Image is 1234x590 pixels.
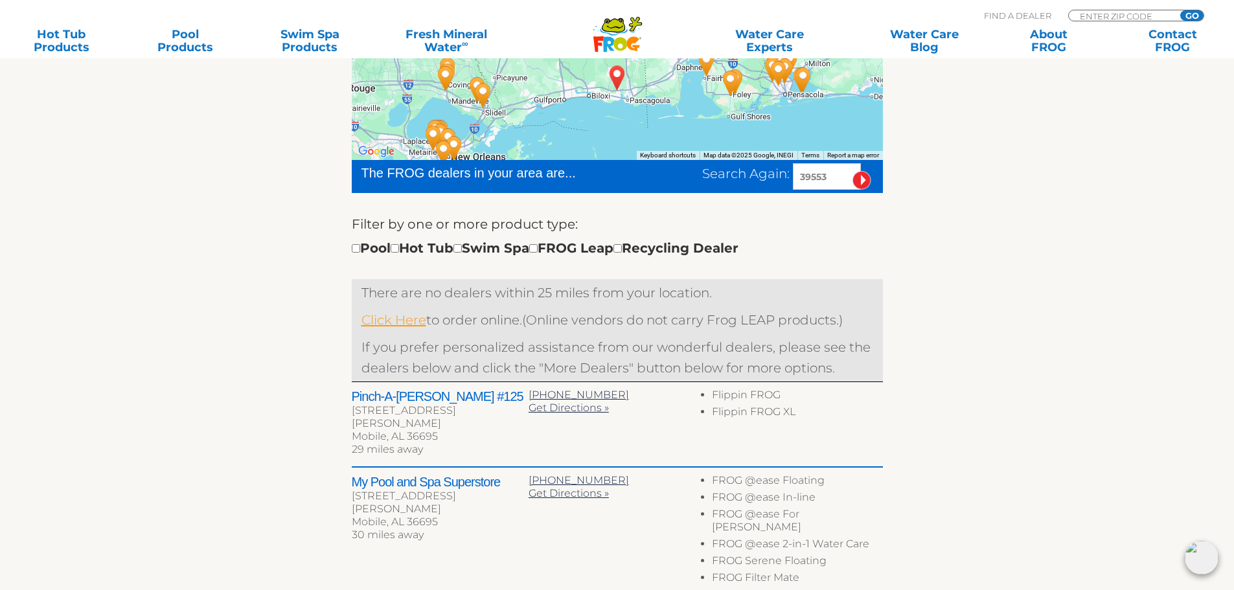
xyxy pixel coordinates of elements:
[355,143,398,160] img: Google
[426,115,455,150] div: Clearwater Pools Spas and Supplies - Metairie - 94 miles away.
[361,163,623,183] div: The FROG dealers in your area are...
[702,166,790,181] span: Search Again:
[712,538,882,554] li: FROG @ease 2-in-1 Water Care
[712,508,882,538] li: FROG @ease For [PERSON_NAME]
[463,72,492,107] div: Leslie's Poolmart, Inc. # 551 - 71 miles away.
[418,120,448,155] div: Ladner's Pools - 98 miles away.
[852,171,871,190] input: Submit
[703,152,794,159] span: Map data ©2025 Google, INEGI
[602,60,632,95] div: GAUTIER, MS 39553
[984,10,1051,21] p: Find A Dealer
[764,56,794,91] div: Pinch-a-Penny #198 - 81 miles away.
[468,78,498,113] div: New Orleans Pool & Patio - Slidell - 68 miles away.
[691,28,848,54] a: Water CareExperts
[355,143,398,160] a: Open this area in Google Maps (opens a new window)
[361,337,873,378] p: If you prefer personalized assistance from our wonderful dealers, please see the dealers below an...
[361,282,873,303] p: There are no dealers within 25 miles from your location.
[712,474,882,491] li: FROG @ease Floating
[352,443,423,455] span: 29 miles away
[876,28,972,54] a: Water CareBlog
[801,152,819,159] a: Terms
[361,310,873,330] p: (Online vendors do not carry Frog LEAP products.)
[352,214,578,234] label: Filter by one or more product type:
[352,516,529,528] div: Mobile, AL 36695
[1185,541,1218,574] img: openIcon
[420,115,450,150] div: Leslie's Poolmart, Inc. # 37 - 96 miles away.
[692,46,722,81] div: Alabama Poolworks - Fairhope - 46 miles away.
[352,430,529,443] div: Mobile, AL 36695
[529,487,609,499] a: Get Directions »
[720,64,750,99] div: Alabama Poolworks - Foley - 60 miles away.
[439,131,469,166] div: Leslie's Poolmart Inc # 101 - 90 miles away.
[361,312,522,328] span: to order online.
[1125,28,1221,54] a: ContactFROG
[712,554,882,571] li: FROG Serene Floating
[433,123,463,158] div: Leslie's Poolmart, Inc. # 872 - 91 miles away.
[352,528,424,541] span: 30 miles away
[712,405,882,422] li: Flippin FROG XL
[13,28,109,54] a: Hot TubProducts
[137,28,234,54] a: PoolProducts
[529,402,609,414] a: Get Directions »
[352,389,529,404] h2: Pinch-A-[PERSON_NAME] #125
[529,389,629,401] a: [PHONE_NUMBER]
[352,490,529,516] div: [STREET_ADDRESS][PERSON_NAME]
[1180,10,1204,21] input: GO
[640,151,696,160] button: Keyboard shortcuts
[827,152,879,159] a: Report a map error
[352,404,529,430] div: [STREET_ADDRESS][PERSON_NAME]
[433,58,463,93] div: Clearwater Pools, Spas and Supplies LLC - 86 miles away.
[352,238,738,258] div: Pool Hot Tub Swim Spa FROG Leap Recycling Dealer
[1079,10,1166,21] input: Zip Code Form
[385,28,507,54] a: Fresh MineralWater∞
[423,115,453,150] div: Ducky's Pools, Hot Tubs & Living - 95 miles away.
[712,571,882,588] li: FROG Filter Mate
[529,474,629,486] a: [PHONE_NUMBER]
[352,474,529,490] h2: My Pool and Spa Superstore
[716,65,746,100] div: Pensacola Pools Inc - Foley - 57 miles away.
[786,62,816,97] div: Pinch-A-Penny #119E - 93 miles away.
[788,62,818,97] div: Leslie's Poolmart, Inc. # 684 - 94 miles away.
[1000,28,1097,54] a: AboutFROG
[431,61,461,96] div: Pinch-a-Penny #254 - 87 miles away.
[712,389,882,405] li: Flippin FROG
[462,38,468,49] sup: ∞
[712,491,882,508] li: FROG @ease In-line
[361,312,426,328] a: Click Here
[429,135,459,170] div: New Orleans Pool & Patio - Marrero - 96 miles away.
[426,119,455,153] div: AMA Entertainment - 94 miles away.
[262,28,358,54] a: Swim SpaProducts
[758,52,788,87] div: Blue Angel Hot Tubs & Pools - 79 miles away.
